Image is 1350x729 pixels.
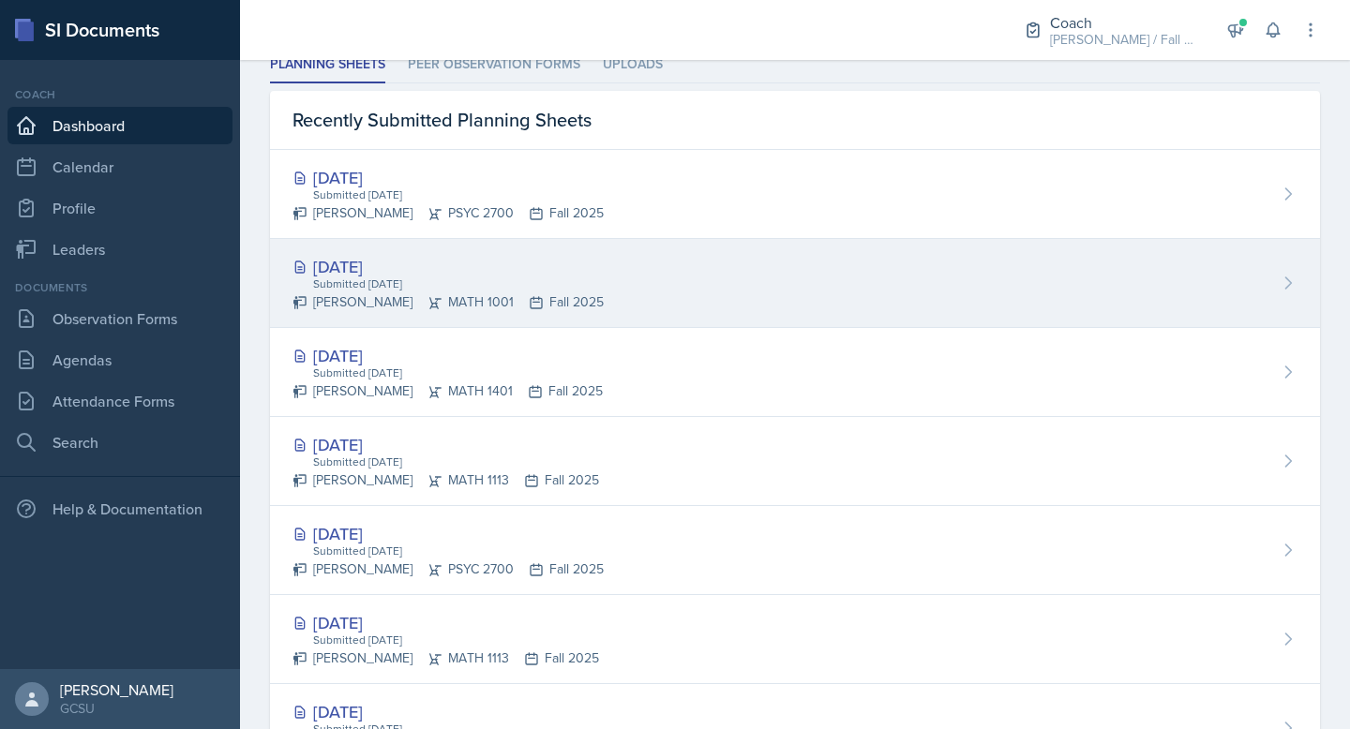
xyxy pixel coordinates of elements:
[1050,30,1200,50] div: [PERSON_NAME] / Fall 2025
[408,47,580,83] li: Peer Observation Forms
[7,424,232,461] a: Search
[7,279,232,296] div: Documents
[1050,11,1200,34] div: Coach
[292,292,604,312] div: [PERSON_NAME] MATH 1001 Fall 2025
[270,239,1320,328] a: [DATE] Submitted [DATE] [PERSON_NAME]MATH 1001Fall 2025
[292,521,604,546] div: [DATE]
[7,148,232,186] a: Calendar
[7,300,232,337] a: Observation Forms
[292,699,599,724] div: [DATE]
[60,699,173,718] div: GCSU
[292,254,604,279] div: [DATE]
[270,506,1320,595] a: [DATE] Submitted [DATE] [PERSON_NAME]PSYC 2700Fall 2025
[311,364,603,381] div: Submitted [DATE]
[292,559,604,579] div: [PERSON_NAME] PSYC 2700 Fall 2025
[270,47,385,83] li: Planning Sheets
[7,382,232,420] a: Attendance Forms
[292,203,604,223] div: [PERSON_NAME] PSYC 2700 Fall 2025
[7,490,232,528] div: Help & Documentation
[270,91,1320,150] div: Recently Submitted Planning Sheets
[270,328,1320,417] a: [DATE] Submitted [DATE] [PERSON_NAME]MATH 1401Fall 2025
[292,610,599,635] div: [DATE]
[311,275,604,292] div: Submitted [DATE]
[270,150,1320,239] a: [DATE] Submitted [DATE] [PERSON_NAME]PSYC 2700Fall 2025
[603,47,663,83] li: Uploads
[7,189,232,227] a: Profile
[311,632,599,648] div: Submitted [DATE]
[292,381,603,401] div: [PERSON_NAME] MATH 1401 Fall 2025
[292,343,603,368] div: [DATE]
[292,432,599,457] div: [DATE]
[292,648,599,668] div: [PERSON_NAME] MATH 1113 Fall 2025
[311,454,599,470] div: Submitted [DATE]
[7,107,232,144] a: Dashboard
[292,165,604,190] div: [DATE]
[292,470,599,490] div: [PERSON_NAME] MATH 1113 Fall 2025
[7,86,232,103] div: Coach
[60,680,173,699] div: [PERSON_NAME]
[311,543,604,559] div: Submitted [DATE]
[270,417,1320,506] a: [DATE] Submitted [DATE] [PERSON_NAME]MATH 1113Fall 2025
[270,595,1320,684] a: [DATE] Submitted [DATE] [PERSON_NAME]MATH 1113Fall 2025
[7,341,232,379] a: Agendas
[7,231,232,268] a: Leaders
[311,186,604,203] div: Submitted [DATE]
